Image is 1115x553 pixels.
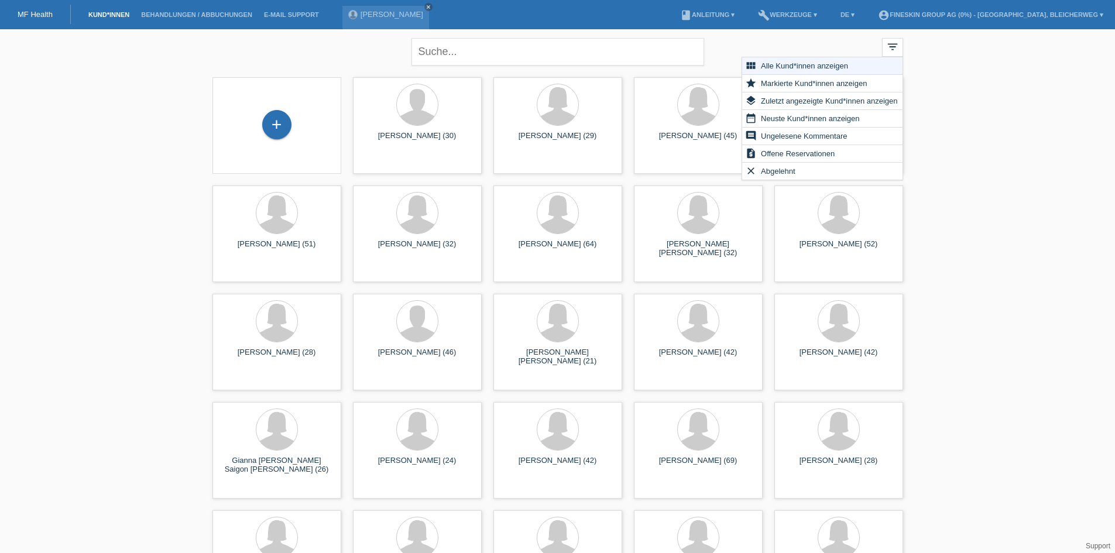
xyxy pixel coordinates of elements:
[426,4,431,10] i: close
[758,9,770,21] i: build
[680,9,692,21] i: book
[784,348,894,366] div: [PERSON_NAME] (42)
[222,348,332,366] div: [PERSON_NAME] (28)
[784,456,894,475] div: [PERSON_NAME] (28)
[759,94,899,108] span: Zuletzt angezeigte Kund*innen anzeigen
[643,456,753,475] div: [PERSON_NAME] (69)
[222,456,332,475] div: Gianna [PERSON_NAME] Saigon [PERSON_NAME] (26)
[411,38,704,66] input: Suche...
[745,165,757,177] i: clear
[361,10,423,19] a: [PERSON_NAME]
[759,146,836,160] span: Offene Reservationen
[643,239,753,258] div: [PERSON_NAME] [PERSON_NAME] (32)
[759,59,850,73] span: Alle Kund*innen anzeigen
[752,11,823,18] a: buildWerkzeuge ▾
[135,11,258,18] a: Behandlungen / Abbuchungen
[759,76,869,90] span: Markierte Kund*innen anzeigen
[18,10,53,19] a: MF Health
[745,60,757,71] i: view_module
[878,9,890,21] i: account_circle
[503,348,613,366] div: [PERSON_NAME] [PERSON_NAME] (21)
[759,164,797,178] span: Abgelehnt
[1086,542,1110,550] a: Support
[503,456,613,475] div: [PERSON_NAME] (42)
[503,239,613,258] div: [PERSON_NAME] (64)
[362,348,472,366] div: [PERSON_NAME] (46)
[759,129,849,143] span: Ungelesene Kommentare
[745,95,757,107] i: layers
[643,131,753,150] div: [PERSON_NAME] (45)
[872,11,1109,18] a: account_circleFineSkin Group AG (0%) - [GEOGRAPHIC_DATA], Bleicherweg ▾
[745,147,757,159] i: request_quote
[222,239,332,258] div: [PERSON_NAME] (51)
[362,131,472,150] div: [PERSON_NAME] (30)
[83,11,135,18] a: Kund*innen
[835,11,860,18] a: DE ▾
[784,239,894,258] div: [PERSON_NAME] (52)
[258,11,325,18] a: E-Mail Support
[886,40,899,53] i: filter_list
[263,115,291,135] div: Kund*in hinzufügen
[745,112,757,124] i: date_range
[362,456,472,475] div: [PERSON_NAME] (24)
[745,130,757,142] i: comment
[424,3,433,11] a: close
[362,239,472,258] div: [PERSON_NAME] (32)
[745,77,757,89] i: star
[674,11,740,18] a: bookAnleitung ▾
[759,111,861,125] span: Neuste Kund*innen anzeigen
[503,131,613,150] div: [PERSON_NAME] (29)
[643,348,753,366] div: [PERSON_NAME] (42)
